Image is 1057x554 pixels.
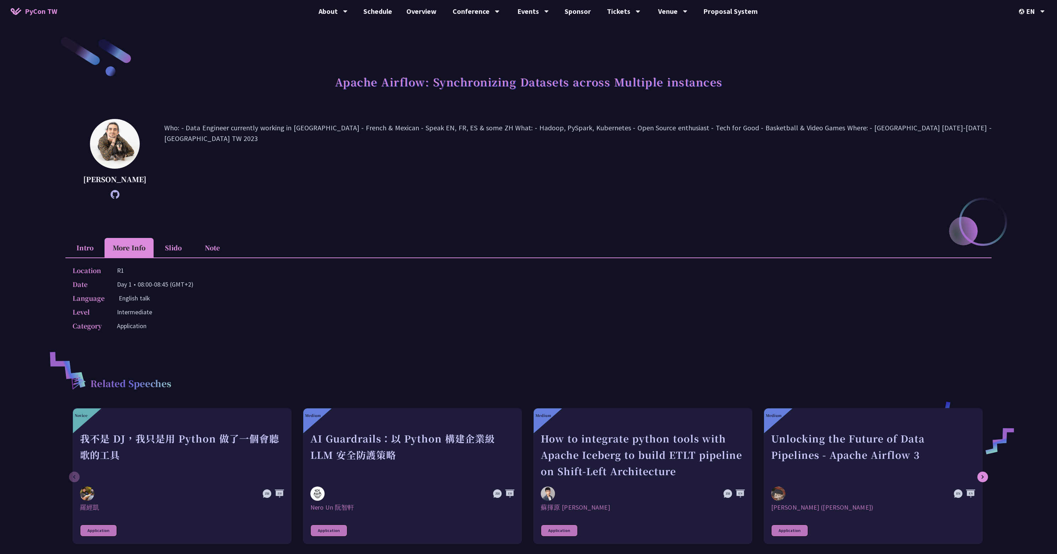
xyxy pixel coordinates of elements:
img: 羅經凱 [80,487,94,501]
p: R1 [117,265,124,276]
p: Location [73,265,103,276]
a: Medium Unlocking the Future of Data Pipelines - Apache Airflow 3 李唯 (Wei Lee) [PERSON_NAME] ([PER... [764,408,983,544]
div: 我不是 DJ，我只是用 Python 做了一個會聽歌的工具 [80,430,284,479]
img: Sebastien Crocquevieille [90,119,140,169]
h1: Apache Airflow: Synchronizing Datasets across Multiple instances [335,71,722,92]
div: How to integrate python tools with Apache Iceberg to build ETLT pipeline on Shift-Left Architecture [541,430,745,479]
a: Medium AI Guardrails：以 Python 構建企業級 LLM 安全防護策略 Nero Un 阮智軒 Nero Un 阮智軒 Application [303,408,522,544]
a: Novice 我不是 DJ，我只是用 Python 做了一個會聽歌的工具 羅經凱 羅經凱 Application [73,408,292,544]
div: 羅經凱 [80,503,284,512]
img: 蘇揮原 Mars Su [541,487,555,501]
p: Day 1 • 08:00-08:45 (GMT+2) [117,279,193,289]
div: Application [80,525,117,537]
div: [PERSON_NAME] ([PERSON_NAME]) [771,503,975,512]
p: Date [73,279,103,289]
span: PyCon TW [25,6,57,17]
div: Application [771,525,808,537]
div: AI Guardrails：以 Python 構建企業級 LLM 安全防護策略 [310,430,514,479]
img: 李唯 (Wei Lee) [771,487,785,501]
li: Note [193,238,232,257]
p: Category [73,321,103,331]
img: Home icon of PyCon TW 2025 [11,8,21,15]
li: Intro [65,238,105,257]
img: Nero Un 阮智軒 [310,487,325,501]
div: Novice [75,413,87,418]
img: r3.8d01567.svg [61,365,95,399]
p: Application [117,321,146,331]
p: Who: - Data Engineer currently working in [GEOGRAPHIC_DATA] - French & Mexican - Speak EN, FR, ES... [164,123,992,195]
div: Application [541,525,578,537]
div: Medium [535,413,551,418]
p: [PERSON_NAME] [83,174,146,185]
p: Level [73,307,103,317]
img: Locale Icon [1019,9,1026,14]
div: Application [310,525,347,537]
p: Related Speeches [90,377,171,391]
li: More Info [105,238,154,257]
div: Nero Un 阮智軒 [310,503,514,512]
p: Language [73,293,105,303]
div: Medium [305,413,321,418]
div: Unlocking the Future of Data Pipelines - Apache Airflow 3 [771,430,975,479]
p: English talk [119,293,150,303]
a: PyCon TW [4,2,64,20]
li: Slido [154,238,193,257]
p: Intermediate [117,307,152,317]
div: Medium [766,413,781,418]
a: Medium How to integrate python tools with Apache Iceberg to build ETLT pipeline on Shift-Left Arc... [533,408,752,544]
div: 蘇揮原 [PERSON_NAME] [541,503,745,512]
